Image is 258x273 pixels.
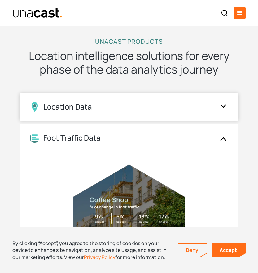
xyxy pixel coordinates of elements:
a: home [12,8,63,19]
img: Unacast text logo [12,8,63,19]
h2: Location intelligence solutions for every phase of the data analytics journey [20,49,238,76]
a: Privacy Policy [84,254,115,261]
img: Location Data icon [30,102,40,112]
a: Accept [212,243,246,257]
div: menu [234,7,246,19]
div: By clicking “Accept”, you agree to the storing of cookies on your device to enhance site navigati... [12,240,172,261]
h2: UNACAST PRODUCTS [95,37,163,47]
img: Search icon [221,9,228,17]
img: Location Analytics icon [30,133,40,143]
div: Location Data [43,102,92,111]
a: Deny [178,244,207,257]
div: Foot Traffic Data [43,133,101,142]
